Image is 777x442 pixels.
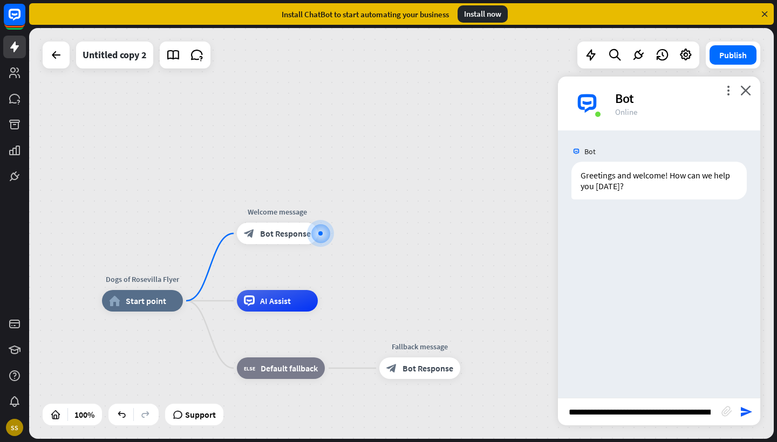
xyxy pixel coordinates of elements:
div: Bot [615,90,747,107]
i: more_vert [723,85,733,95]
i: home_2 [109,295,120,306]
i: send [740,405,753,418]
div: Online [615,107,747,117]
span: Bot Response [403,363,453,374]
div: Install now [458,5,508,23]
span: Default fallback [261,363,318,374]
span: Bot Response [260,228,311,239]
i: block_attachment [721,406,732,417]
i: block_bot_response [386,363,397,374]
div: Fallback message [371,341,468,352]
div: 100% [71,406,98,423]
span: Support [185,406,216,423]
div: Welcome message [229,206,326,217]
span: AI Assist [260,295,291,306]
span: Bot [584,147,596,156]
div: Untitled copy 2 [83,42,147,68]
div: Install ChatBot to start automating your business [282,9,449,19]
i: close [740,85,751,95]
span: Start point [126,295,166,306]
button: Publish [710,45,756,65]
div: SS [6,419,23,436]
button: Open LiveChat chat widget [9,4,41,37]
i: block_bot_response [244,228,255,239]
div: Greetings and welcome! How can we help you [DATE]? [571,162,747,199]
div: Dogs of Rosevilla Flyer [94,274,191,285]
i: block_fallback [244,363,255,374]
